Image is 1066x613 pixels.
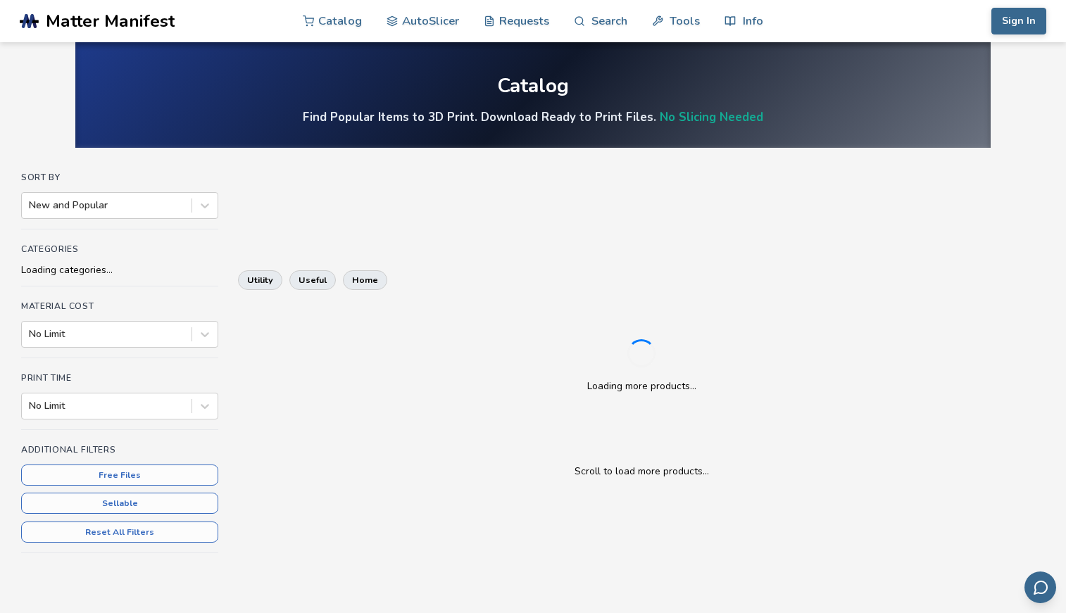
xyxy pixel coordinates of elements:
[29,329,32,340] input: No Limit
[21,522,218,543] button: Reset All Filters
[289,270,336,290] button: useful
[29,200,32,211] input: New and Popular
[991,8,1046,34] button: Sign In
[343,270,387,290] button: home
[587,379,696,393] p: Loading more products...
[21,301,218,311] h4: Material Cost
[21,493,218,514] button: Sellable
[29,400,32,412] input: No Limit
[303,109,763,125] h4: Find Popular Items to 3D Print. Download Ready to Print Files.
[252,464,1030,479] p: Scroll to load more products...
[1024,571,1056,603] button: Send feedback via email
[21,172,218,182] h4: Sort By
[21,373,218,383] h4: Print Time
[497,75,569,97] div: Catalog
[238,270,282,290] button: utility
[660,109,763,125] a: No Slicing Needed
[21,244,218,254] h4: Categories
[46,11,175,31] span: Matter Manifest
[21,445,218,455] h4: Additional Filters
[21,465,218,486] button: Free Files
[21,265,218,276] div: Loading categories...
